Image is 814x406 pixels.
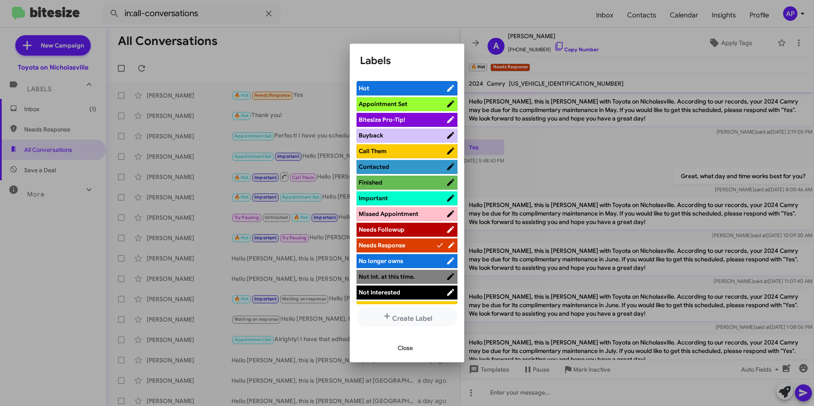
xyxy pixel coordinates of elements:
span: Appointment Set [359,100,407,108]
span: Not int. at this time. [359,273,415,280]
span: Needs Response [359,241,405,249]
span: Bitesize Pro-Tip! [359,116,405,123]
span: Finished [359,179,382,186]
span: Hot [359,84,369,92]
span: Close [398,340,413,356]
button: Create Label [357,308,457,327]
span: No longer owns [359,257,403,265]
span: Contacted [359,163,389,171]
span: Needs Followup [359,226,404,233]
button: Close [391,340,420,356]
span: Not Interested [359,288,400,296]
span: Paused [359,304,379,312]
span: Missed Appointment [359,210,418,218]
span: Call Them [359,147,387,155]
span: Important [359,194,388,202]
span: Buyback [359,132,383,139]
h1: Labels [360,54,454,67]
